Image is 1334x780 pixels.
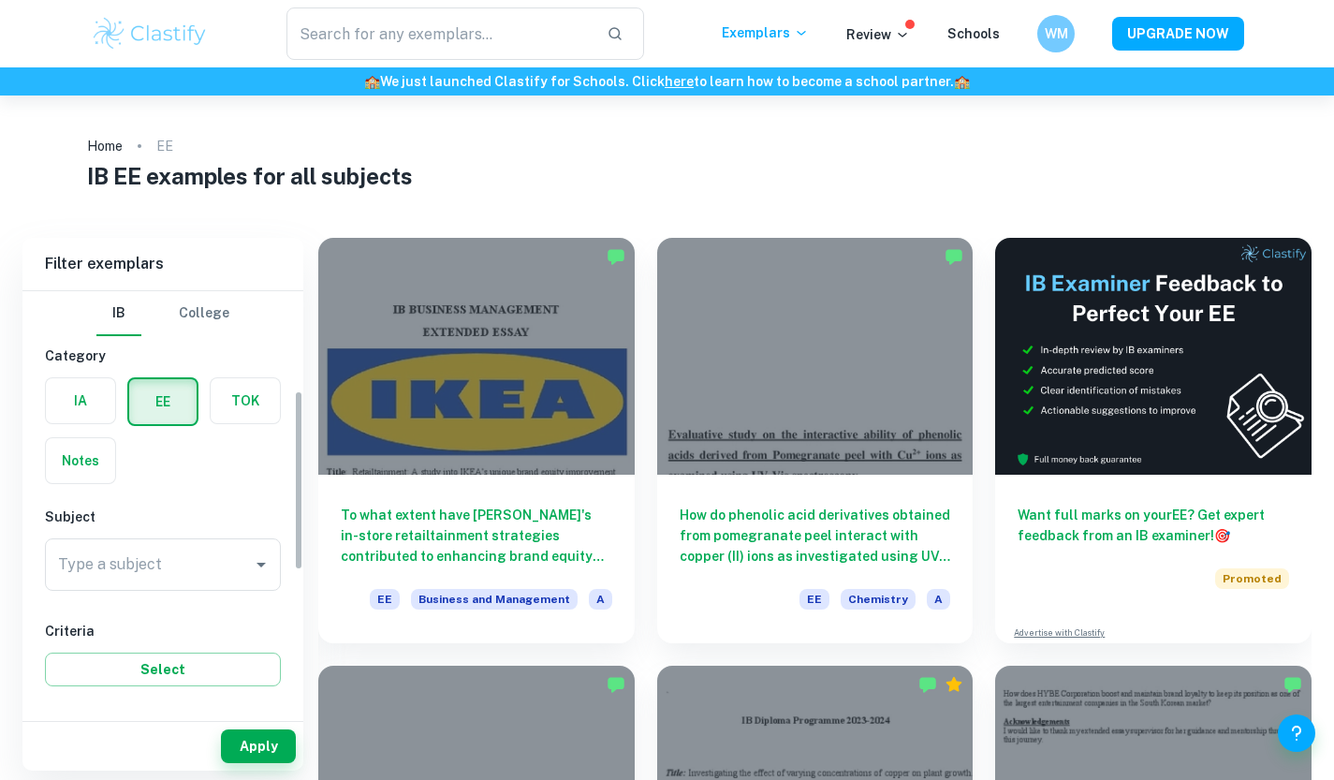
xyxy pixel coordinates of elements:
[1045,23,1066,44] h6: WM
[221,729,296,763] button: Apply
[657,238,974,643] a: How do phenolic acid derivatives obtained from pomegranate peel interact with copper (II) ions as...
[87,159,1247,193] h1: IB EE examples for all subjects
[96,291,141,336] button: IB
[680,505,951,567] h6: How do phenolic acid derivatives obtained from pomegranate peel interact with copper (II) ions as...
[46,438,115,483] button: Notes
[1018,505,1289,546] h6: Want full marks on your EE ? Get expert feedback from an IB examiner!
[918,675,937,694] img: Marked
[841,589,916,610] span: Chemistry
[248,552,274,578] button: Open
[45,709,281,729] h6: Grade
[211,378,280,423] button: TOK
[91,15,210,52] img: Clastify logo
[156,136,173,156] p: EE
[341,505,612,567] h6: To what extent have [PERSON_NAME]'s in-store retailtainment strategies contributed to enhancing b...
[4,71,1330,92] h6: We just launched Clastify for Schools. Click to learn how to become a school partner.
[45,653,281,686] button: Select
[46,378,115,423] button: IA
[370,589,400,610] span: EE
[589,589,612,610] span: A
[1215,568,1289,589] span: Promoted
[364,74,380,89] span: 🏫
[411,589,578,610] span: Business and Management
[846,24,910,45] p: Review
[45,621,281,641] h6: Criteria
[22,238,303,290] h6: Filter exemplars
[87,133,123,159] a: Home
[927,589,950,610] span: A
[1037,15,1075,52] button: WM
[286,7,593,60] input: Search for any exemplars...
[665,74,694,89] a: here
[945,675,963,694] div: Premium
[945,247,963,266] img: Marked
[129,379,197,424] button: EE
[1278,714,1315,752] button: Help and Feedback
[1214,528,1230,543] span: 🎯
[45,346,281,366] h6: Category
[1112,17,1244,51] button: UPGRADE NOW
[947,26,1000,41] a: Schools
[995,238,1312,475] img: Thumbnail
[45,507,281,527] h6: Subject
[1014,626,1105,640] a: Advertise with Clastify
[954,74,970,89] span: 🏫
[722,22,809,43] p: Exemplars
[607,247,625,266] img: Marked
[96,291,229,336] div: Filter type choice
[607,675,625,694] img: Marked
[179,291,229,336] button: College
[318,238,635,643] a: To what extent have [PERSON_NAME]'s in-store retailtainment strategies contributed to enhancing b...
[799,589,829,610] span: EE
[995,238,1312,643] a: Want full marks on yourEE? Get expert feedback from an IB examiner!PromotedAdvertise with Clastify
[1283,675,1302,694] img: Marked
